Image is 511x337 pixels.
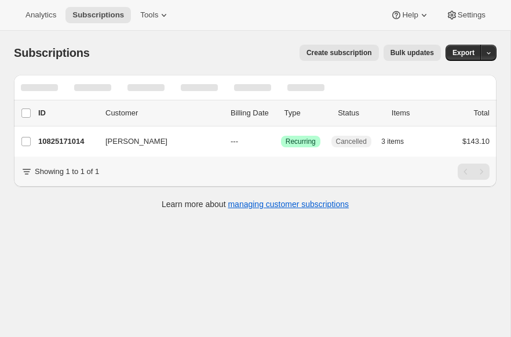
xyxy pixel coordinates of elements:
nav: Pagination [458,164,490,180]
button: Create subscription [300,45,379,61]
button: Settings [439,7,492,23]
span: Export [452,48,475,57]
p: Billing Date [231,107,275,119]
span: --- [231,137,238,146]
button: Tools [133,7,177,23]
button: Subscriptions [65,7,131,23]
button: Export [446,45,481,61]
a: managing customer subscriptions [228,200,349,209]
p: Total [474,107,490,119]
span: Create subscription [306,48,372,57]
p: Customer [105,107,221,119]
span: Help [402,10,418,20]
div: Type [284,107,329,119]
button: 3 items [381,133,417,150]
span: Subscriptions [72,10,124,20]
button: Help [384,7,436,23]
button: Bulk updates [384,45,441,61]
span: Analytics [25,10,56,20]
div: IDCustomerBilling DateTypeStatusItemsTotal [38,107,490,119]
span: Recurring [286,137,316,146]
span: Settings [458,10,486,20]
p: 10825171014 [38,136,96,147]
span: Tools [140,10,158,20]
span: $143.10 [462,137,490,146]
p: ID [38,107,96,119]
span: Bulk updates [390,48,434,57]
div: Items [392,107,436,119]
button: [PERSON_NAME] [98,132,214,151]
p: Learn more about [162,198,349,210]
p: Showing 1 to 1 of 1 [35,166,99,177]
button: Analytics [19,7,63,23]
p: Status [338,107,382,119]
span: 3 items [381,137,404,146]
span: Subscriptions [14,46,90,59]
div: 10825171014[PERSON_NAME]---SuccessRecurringCancelled3 items$143.10 [38,133,490,150]
span: [PERSON_NAME] [105,136,167,147]
span: Cancelled [336,137,367,146]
